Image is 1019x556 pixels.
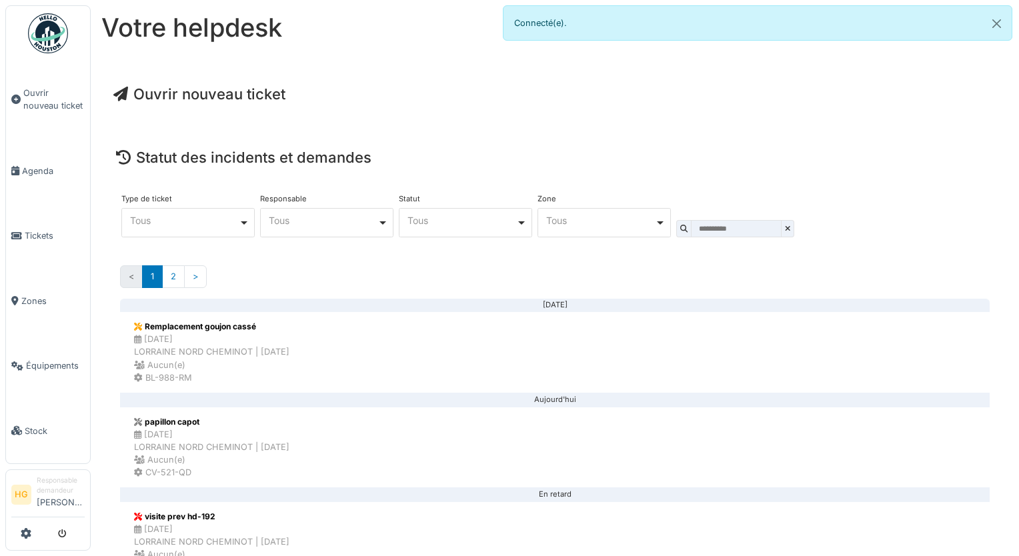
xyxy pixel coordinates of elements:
[6,269,90,333] a: Zones
[11,485,31,505] li: HG
[6,398,90,463] a: Stock
[399,195,420,203] label: Statut
[131,305,979,306] div: [DATE]
[25,425,85,437] span: Stock
[503,5,1012,41] div: Connecté(e).
[134,333,289,371] div: [DATE] LORRAINE NORD CHEMINOT | [DATE] Aucun(e)
[120,407,990,489] a: papillon capot [DATE]LORRAINE NORD CHEMINOT | [DATE] Aucun(e) CV-521-QD
[134,428,289,467] div: [DATE] LORRAINE NORD CHEMINOT | [DATE] Aucun(e)
[407,217,516,224] div: Tous
[25,229,85,242] span: Tickets
[134,466,289,479] div: CV-521-QD
[6,203,90,268] a: Tickets
[116,149,994,166] h4: Statut des incidents et demandes
[28,13,68,53] img: Badge_color-CXgf-gQk.svg
[134,416,289,428] div: papillon capot
[982,6,1012,41] button: Close
[37,475,85,496] div: Responsable demandeur
[23,87,85,112] span: Ouvrir nouveau ticket
[134,321,289,333] div: Remplacement goujon cassé
[538,195,556,203] label: Zone
[120,311,990,393] a: Remplacement goujon cassé [DATE]LORRAINE NORD CHEMINOT | [DATE] Aucun(e) BL-988-RM
[6,139,90,203] a: Agenda
[131,399,979,401] div: Aujourd'hui
[6,333,90,398] a: Équipements
[142,265,163,287] a: 1
[134,511,289,523] div: visite prev hd-192
[121,195,172,203] label: Type de ticket
[6,61,90,139] a: Ouvrir nouveau ticket
[22,165,85,177] span: Agenda
[260,195,307,203] label: Responsable
[131,494,979,495] div: En retard
[21,295,85,307] span: Zones
[134,371,289,384] div: BL-988-RM
[120,265,990,298] nav: Pages
[184,265,207,287] a: Suivant
[37,475,85,514] li: [PERSON_NAME]
[11,475,85,517] a: HG Responsable demandeur[PERSON_NAME]
[162,265,185,287] a: 2
[130,217,239,224] div: Tous
[26,359,85,372] span: Équipements
[546,217,655,224] div: Tous
[113,85,285,103] a: Ouvrir nouveau ticket
[269,217,377,224] div: Tous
